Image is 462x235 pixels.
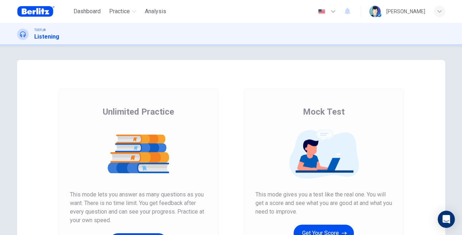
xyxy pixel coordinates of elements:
button: Practice [106,5,139,18]
span: This mode gives you a test like the real one. You will get a score and see what you are good at a... [255,190,392,216]
h1: Listening [34,32,59,41]
span: This mode lets you answer as many questions as you want. There is no time limit. You get feedback... [70,190,207,225]
span: Mock Test [303,106,345,117]
a: Berlitz Brasil logo [17,4,71,19]
img: Berlitz Brasil logo [17,4,55,19]
span: Dashboard [73,7,101,16]
div: Open Intercom Messenger [438,211,455,228]
img: Profile picture [369,6,381,17]
span: Unlimited Practice [103,106,174,117]
span: TOEFL® [34,27,46,32]
button: Analysis [142,5,169,18]
button: Dashboard [71,5,103,18]
img: en [317,9,326,14]
div: [PERSON_NAME] [386,7,425,16]
span: Practice [109,7,130,16]
span: Analysis [145,7,166,16]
